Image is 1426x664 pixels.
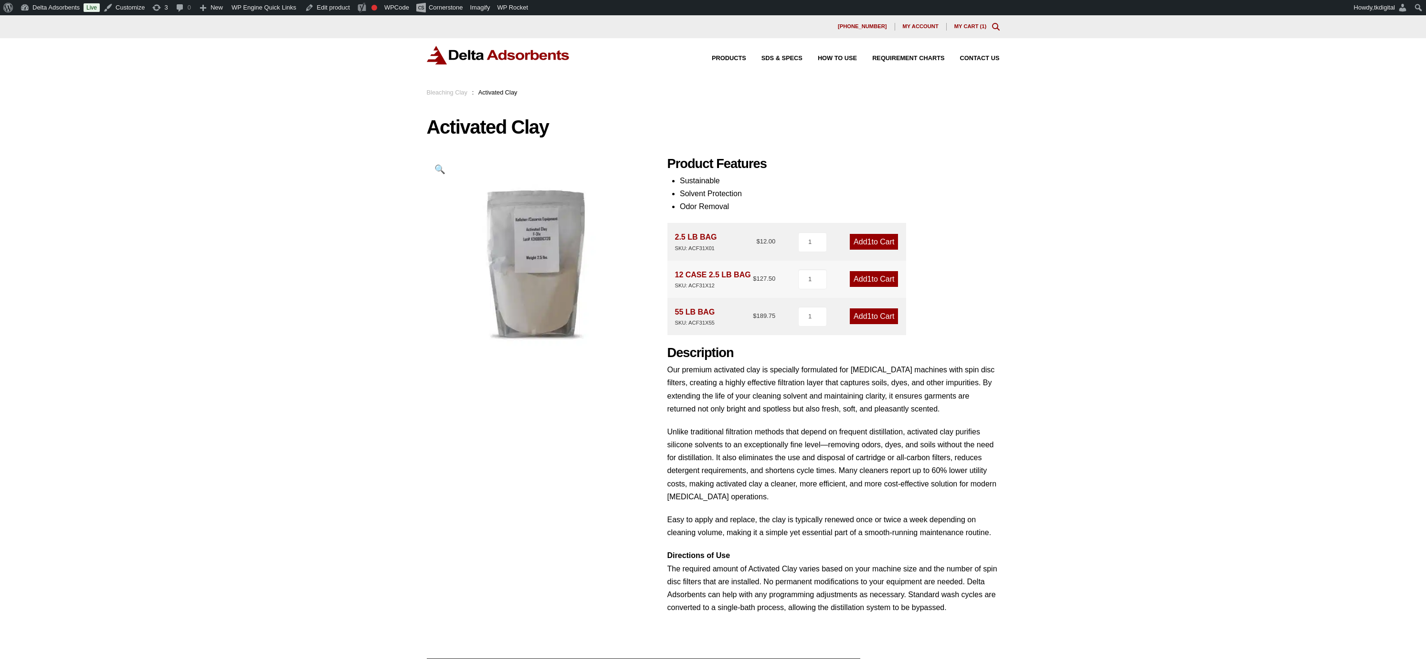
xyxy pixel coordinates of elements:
[753,275,775,282] bdi: 127.50
[1374,4,1395,11] span: tkdigital
[838,24,887,29] span: [PHONE_NUMBER]
[680,187,1000,200] li: Solvent Protection
[427,89,467,96] a: Bleaching Clay
[675,231,717,253] div: 2.5 LB BAG
[746,55,803,62] a: SDS & SPECS
[667,551,730,559] strong: Directions of Use
[680,200,1000,213] li: Odor Removal
[667,513,1000,539] p: Easy to apply and replace, the clay is typically renewed once or twice a week depending on cleani...
[867,312,872,320] span: 1
[667,345,1000,361] h2: Description
[478,89,518,96] span: Activated Clay
[903,24,939,29] span: My account
[803,55,857,62] a: How to Use
[850,234,898,250] a: Add1to Cart
[712,55,746,62] span: Products
[753,312,756,319] span: $
[756,238,760,245] span: $
[84,3,100,12] a: Live
[427,117,1000,137] h1: Activated Clay
[667,363,1000,415] p: Our premium activated clay is specially formulated for [MEDICAL_DATA] machines with spin disc fil...
[872,55,944,62] span: Requirement Charts
[427,156,453,182] a: View full-screen image gallery
[675,306,715,327] div: 55 LB BAG
[667,156,1000,172] h2: Product Features
[761,55,803,62] span: SDS & SPECS
[667,549,1000,614] p: The required amount of Activated Clay varies based on your machine size and the number of spin di...
[850,271,898,287] a: Add1to Cart
[675,318,715,327] div: SKU: ACF31X55
[895,23,947,31] a: My account
[960,55,1000,62] span: Contact Us
[753,312,775,319] bdi: 189.75
[867,238,872,246] span: 1
[680,174,1000,187] li: Sustainable
[434,164,445,174] span: 🔍
[697,55,746,62] a: Products
[756,238,775,245] bdi: 12.00
[954,23,987,29] a: My Cart (1)
[818,55,857,62] span: How to Use
[675,281,751,290] div: SKU: ACF31X12
[850,308,898,324] a: Add1to Cart
[753,275,756,282] span: $
[675,244,717,253] div: SKU: ACF31X01
[992,23,1000,31] div: Toggle Modal Content
[830,23,895,31] a: [PHONE_NUMBER]
[945,55,1000,62] a: Contact Us
[982,23,984,29] span: 1
[472,89,474,96] span: :
[867,275,872,283] span: 1
[675,268,751,290] div: 12 CASE 2.5 LB BAG
[667,425,1000,503] p: Unlike traditional filtration methods that depend on frequent distillation, activated clay purifi...
[857,55,944,62] a: Requirement Charts
[427,46,570,64] img: Delta Adsorbents
[371,5,377,11] div: Focus keyphrase not set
